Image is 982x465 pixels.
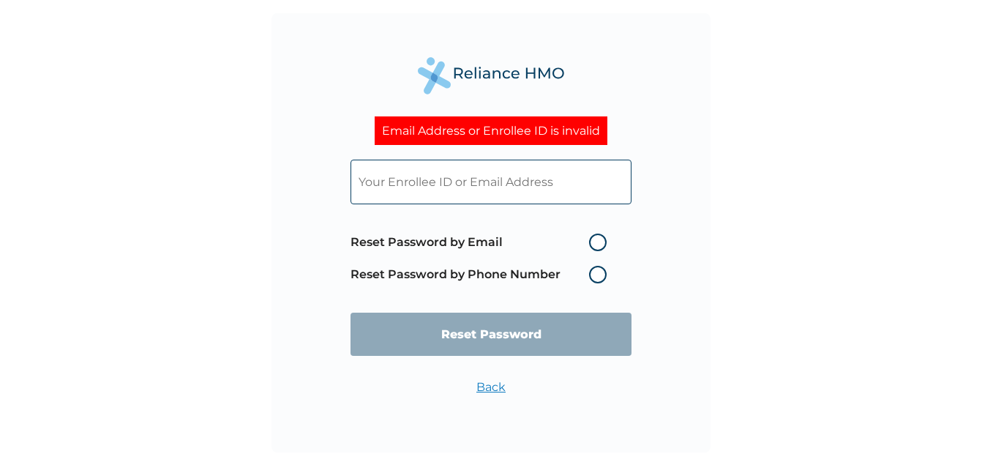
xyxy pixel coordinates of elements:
label: Reset Password by Phone Number [351,266,614,283]
input: Reset Password [351,313,631,356]
a: Back [476,380,506,394]
input: Your Enrollee ID or Email Address [351,160,631,204]
div: Email Address or Enrollee ID is invalid [375,116,607,145]
label: Reset Password by Email [351,234,614,251]
img: Reliance Health's Logo [418,57,564,94]
span: Password reset method [351,226,614,291]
